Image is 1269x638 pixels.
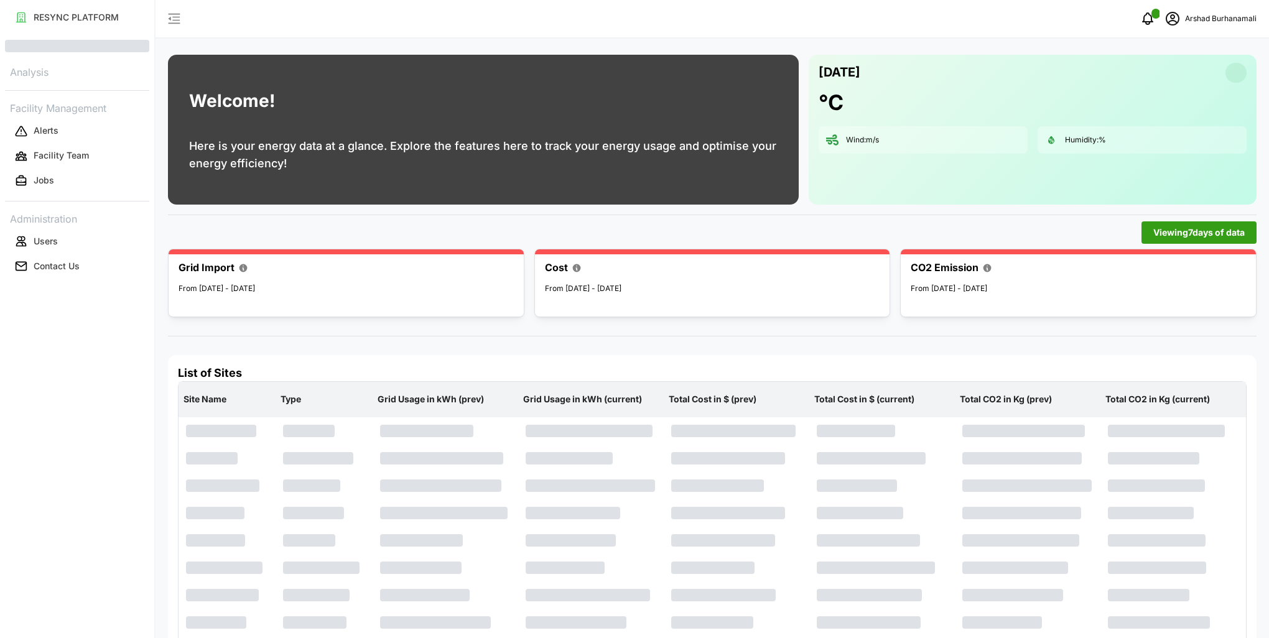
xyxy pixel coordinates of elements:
button: notifications [1135,6,1160,31]
p: RESYNC PLATFORM [34,11,119,24]
button: Contact Us [5,255,149,277]
p: Arshad Burhanamali [1185,13,1257,25]
p: Facility Team [34,149,89,162]
a: Contact Us [5,254,149,279]
button: Jobs [5,170,149,192]
p: Alerts [34,124,58,137]
p: Grid Import [179,260,235,275]
a: Facility Team [5,144,149,169]
p: Total Cost in $ (prev) [666,383,807,415]
p: From [DATE] - [DATE] [911,283,1246,295]
p: Total CO2 in Kg (prev) [957,383,1098,415]
span: Viewing 7 days of data [1153,222,1245,243]
button: schedule [1160,6,1185,31]
button: Alerts [5,120,149,142]
p: Total Cost in $ (current) [812,383,952,415]
button: Facility Team [5,145,149,167]
h1: Welcome! [189,88,275,114]
h1: °C [819,89,844,116]
button: RESYNC PLATFORM [5,6,149,29]
p: Site Name [181,383,273,415]
p: Contact Us [34,260,80,272]
p: From [DATE] - [DATE] [179,283,514,295]
p: Total CO2 in Kg (current) [1103,383,1243,415]
p: Cost [545,260,568,275]
a: Alerts [5,119,149,144]
button: Users [5,230,149,252]
p: From [DATE] - [DATE] [545,283,880,295]
button: Viewing7days of data [1141,221,1257,244]
p: Users [34,235,58,247]
p: Humidity: % [1065,135,1106,146]
p: Analysis [5,62,149,80]
p: Here is your energy data at a glance. Explore the features here to track your energy usage and op... [189,137,778,172]
p: Facility Management [5,98,149,116]
p: [DATE] [819,62,860,83]
a: RESYNC PLATFORM [5,5,149,30]
a: Users [5,229,149,254]
p: Grid Usage in kWh (current) [521,383,661,415]
p: Jobs [34,174,54,187]
p: CO2 Emission [911,260,978,275]
p: Type [278,383,370,415]
p: Wind: m/s [846,135,879,146]
p: Grid Usage in kWh (prev) [375,383,516,415]
h4: List of Sites [178,365,1247,381]
p: Administration [5,209,149,227]
a: Jobs [5,169,149,193]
